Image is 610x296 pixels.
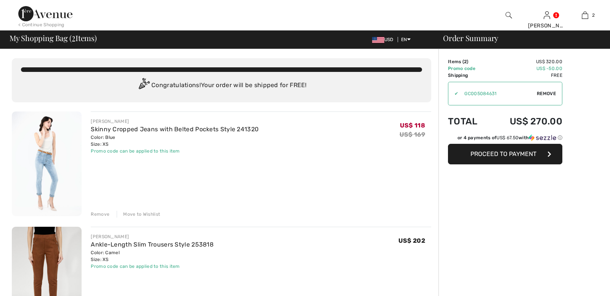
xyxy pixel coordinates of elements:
a: 2 [566,11,604,20]
a: Sign In [544,11,550,19]
td: US$ 320.00 [489,58,562,65]
div: Promo code can be applied to this item [91,148,258,154]
input: Promo code [458,82,537,105]
img: Skinny Cropped Jeans with Belted Pockets Style 241320 [12,111,82,216]
img: 1ère Avenue [18,6,72,21]
td: Free [489,72,562,79]
s: US$ 169 [400,131,425,138]
img: My Info [544,11,550,20]
span: US$ 67.50 [496,135,518,140]
div: Congratulations! Your order will be shipped for FREE! [21,78,422,93]
span: US$ 118 [400,122,425,129]
span: 2 [464,59,467,64]
span: Proceed to Payment [470,150,536,158]
td: Total [448,108,489,134]
td: US$ -50.00 [489,65,562,72]
a: Skinny Cropped Jeans with Belted Pockets Style 241320 [91,126,258,133]
div: or 4 payments ofUS$ 67.50withSezzle Click to learn more about Sezzle [448,134,562,144]
img: search the website [506,11,512,20]
div: Remove [91,211,109,218]
div: < Continue Shopping [18,21,64,28]
div: or 4 payments of with [457,134,562,141]
span: EN [401,37,411,42]
span: 2 [72,32,75,42]
td: Promo code [448,65,489,72]
img: Congratulation2.svg [136,78,151,93]
img: US Dollar [372,37,384,43]
span: Remove [537,90,556,97]
span: My Shopping Bag ( Items) [10,34,97,42]
td: US$ 270.00 [489,108,562,134]
button: Proceed to Payment [448,144,562,164]
td: Shipping [448,72,489,79]
img: My Bag [582,11,588,20]
td: Items ( ) [448,58,489,65]
span: USD [372,37,396,42]
div: Move to Wishlist [117,211,160,218]
div: Promo code can be applied to this item [91,263,213,270]
span: US$ 202 [398,237,425,244]
div: [PERSON_NAME] [91,118,258,125]
div: [PERSON_NAME] [528,22,565,30]
div: Color: Camel Size: XS [91,249,213,263]
div: [PERSON_NAME] [91,233,213,240]
div: ✔ [448,90,458,97]
div: Order Summary [434,34,605,42]
a: Ankle-Length Slim Trousers Style 253818 [91,241,213,248]
span: 2 [592,12,595,19]
img: Sezzle [529,134,556,141]
div: Color: Blue Size: XS [91,134,258,148]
